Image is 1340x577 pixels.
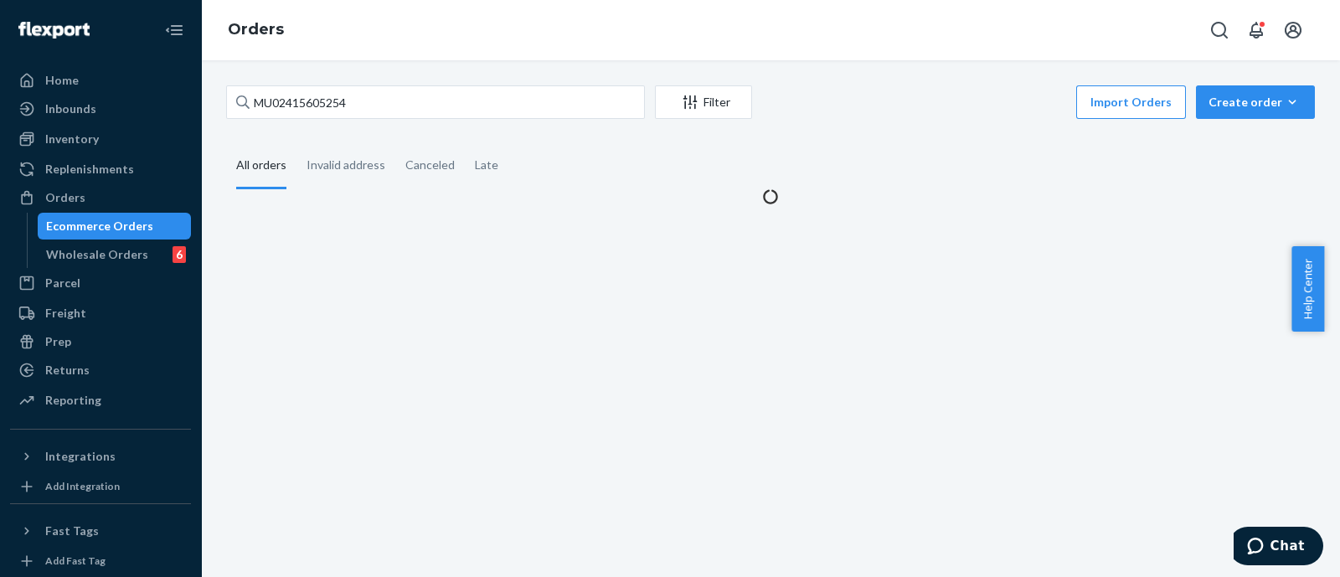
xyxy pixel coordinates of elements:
[10,387,191,414] a: Reporting
[45,275,80,291] div: Parcel
[10,328,191,355] a: Prep
[45,554,106,568] div: Add Fast Tag
[10,551,191,571] a: Add Fast Tag
[45,100,96,117] div: Inbounds
[10,95,191,122] a: Inbounds
[307,143,385,187] div: Invalid address
[46,218,153,234] div: Ecommerce Orders
[10,67,191,94] a: Home
[45,362,90,379] div: Returns
[45,333,71,350] div: Prep
[45,523,99,539] div: Fast Tags
[1196,85,1315,119] button: Create order
[10,443,191,470] button: Integrations
[18,22,90,39] img: Flexport logo
[10,126,191,152] a: Inventory
[214,6,297,54] ol: breadcrumbs
[10,477,191,497] a: Add Integration
[656,94,751,111] div: Filter
[1076,85,1186,119] button: Import Orders
[45,72,79,89] div: Home
[45,392,101,409] div: Reporting
[45,131,99,147] div: Inventory
[38,213,192,240] a: Ecommerce Orders
[157,13,191,47] button: Close Navigation
[10,270,191,296] a: Parcel
[10,184,191,211] a: Orders
[45,448,116,465] div: Integrations
[45,189,85,206] div: Orders
[475,143,498,187] div: Late
[1239,13,1273,47] button: Open notifications
[46,246,148,263] div: Wholesale Orders
[10,357,191,384] a: Returns
[38,241,192,268] a: Wholesale Orders6
[1209,94,1302,111] div: Create order
[10,300,191,327] a: Freight
[45,479,120,493] div: Add Integration
[45,161,134,178] div: Replenishments
[655,85,752,119] button: Filter
[1234,527,1323,569] iframe: Opens a widget where you can chat to one of our agents
[10,518,191,544] button: Fast Tags
[236,143,286,189] div: All orders
[1291,246,1324,332] button: Help Center
[10,156,191,183] a: Replenishments
[226,85,645,119] input: Search orders
[45,305,86,322] div: Freight
[228,20,284,39] a: Orders
[173,246,186,263] div: 6
[405,143,455,187] div: Canceled
[1203,13,1236,47] button: Open Search Box
[1276,13,1310,47] button: Open account menu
